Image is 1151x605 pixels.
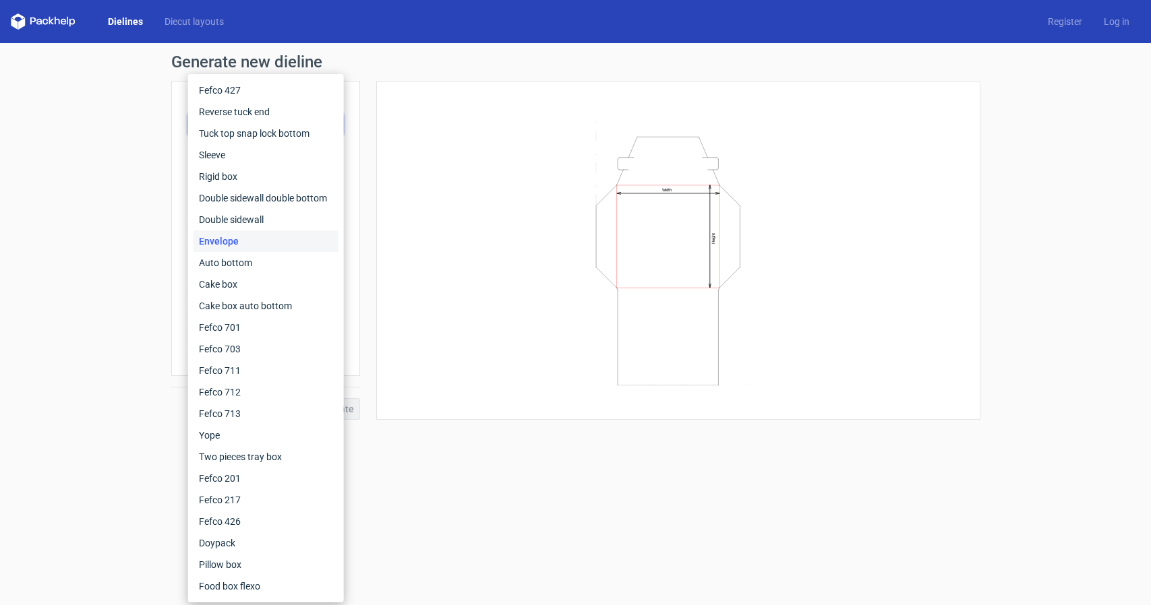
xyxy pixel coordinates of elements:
a: Log in [1093,15,1140,28]
div: Fefco 427 [194,79,338,101]
text: Width [662,187,672,192]
div: Rigid box [194,166,338,187]
a: Diecut layouts [154,15,235,28]
text: Height [711,232,716,243]
div: Two pieces tray box [194,446,338,468]
div: Fefco 701 [194,317,338,338]
div: Food box flexo [194,575,338,597]
div: Double sidewall double bottom [194,187,338,209]
div: Fefco 217 [194,489,338,511]
div: Envelope [194,230,338,252]
div: Reverse tuck end [194,101,338,123]
div: Fefco 711 [194,360,338,381]
div: Doypack [194,532,338,554]
div: Double sidewall [194,209,338,230]
div: Fefco 201 [194,468,338,489]
a: Dielines [97,15,154,28]
div: Auto bottom [194,252,338,274]
div: Fefco 712 [194,381,338,403]
div: Cake box [194,274,338,295]
div: Fefco 426 [194,511,338,532]
div: Yope [194,424,338,446]
div: Tuck top snap lock bottom [194,123,338,144]
div: Sleeve [194,144,338,166]
h1: Generate new dieline [171,54,980,70]
div: Fefco 713 [194,403,338,424]
div: Cake box auto bottom [194,295,338,317]
div: Pillow box [194,554,338,575]
a: Register [1037,15,1093,28]
div: Fefco 703 [194,338,338,360]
